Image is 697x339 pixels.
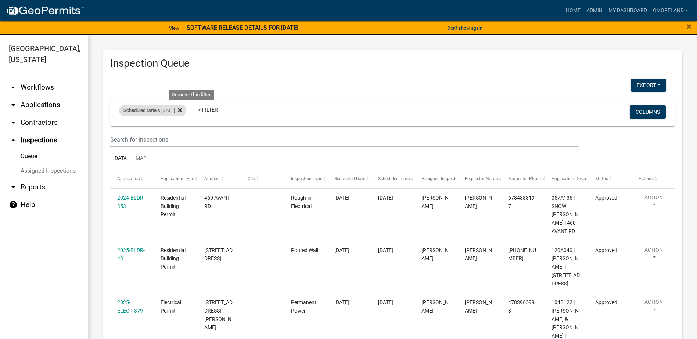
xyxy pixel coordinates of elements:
span: 460 AVANT RD [204,195,230,209]
span: Scheduled Date [123,107,157,113]
button: Columns [630,105,666,119]
span: Approved [595,195,617,201]
datatable-header-cell: Application [110,170,154,188]
i: arrow_drop_down [9,183,18,192]
a: Admin [583,4,606,18]
datatable-header-cell: Requestor Name [458,170,501,188]
span: Requested Date [334,176,365,181]
button: Action [639,298,669,317]
span: Application [117,176,140,181]
span: Poured Wall [291,247,318,253]
strong: SOFTWARE RELEASE DETAILS FOR [DATE] [187,24,298,31]
span: Requestor Name [465,176,498,181]
span: Inspection Type [291,176,322,181]
span: Approved [595,299,617,305]
div: [DATE] [378,246,407,255]
span: 09/08/2025 [334,299,349,305]
datatable-header-cell: Application Description [545,170,588,188]
span: Requestor Phone [508,176,542,181]
div: [DATE] [378,194,407,202]
a: cmoreland [650,4,691,18]
a: + Filter [192,103,224,116]
datatable-header-cell: Actions [632,170,675,188]
div: Remove this filter [169,90,214,100]
span: Scheduled Time [378,176,410,181]
span: Cedrick Moreland [421,195,449,209]
i: arrow_drop_down [9,101,18,109]
button: Close [687,22,691,31]
div: is [DATE] [119,105,186,116]
span: Actions [639,176,654,181]
span: Residential Building Permit [161,247,186,270]
span: City [248,176,255,181]
a: Home [563,4,583,18]
datatable-header-cell: Address [197,170,240,188]
i: help [9,200,18,209]
span: 113 CAROLYN CT [204,299,233,330]
span: Application Type [161,176,194,181]
datatable-header-cell: Inspection Type [284,170,327,188]
div: [DATE] [378,298,407,307]
a: Map [131,147,151,171]
span: Ben Moore [465,299,492,314]
span: Residential Building Permit [161,195,186,218]
datatable-header-cell: Requestor Phone [501,170,545,188]
span: 912-541-1460 [508,247,536,262]
span: 120A040 | TARBUTTON BENJAMIN J III | 83 WEST VIEW WAY [552,247,580,287]
span: 83 WEST VIEW WAY [204,247,233,262]
a: 2025-ELECR-379 [117,299,143,314]
input: Search for inspections [110,132,579,147]
span: 057A135 | SNOW THAYER | 460 AVANT RD [552,195,579,234]
datatable-header-cell: Requested Date [327,170,371,188]
button: Action [639,246,669,265]
h3: Inspection Queue [110,57,675,70]
button: Action [639,194,669,212]
span: Permanent Power [291,299,316,314]
a: View [166,22,182,34]
datatable-header-cell: Assigned Inspector [414,170,458,188]
span: × [687,21,691,32]
datatable-header-cell: Application Type [154,170,197,188]
span: Michele Rivera [421,299,449,314]
span: Status [595,176,608,181]
span: Cedrick Moreland [465,195,492,209]
button: Don't show again [444,22,485,34]
datatable-header-cell: City [241,170,284,188]
a: Data [110,147,131,171]
a: 2024-BLDR-353 [117,195,145,209]
span: Address [204,176,220,181]
i: arrow_drop_up [9,136,18,145]
a: 2025-BLDR-43 [117,247,145,262]
i: arrow_drop_down [9,118,18,127]
span: 4783965998 [508,299,535,314]
span: Cedrick Moreland [421,247,449,262]
span: 09/08/2025 [334,247,349,253]
button: Export [631,79,666,92]
i: arrow_drop_down [9,83,18,92]
a: My Dashboard [606,4,650,18]
span: Rough-in - Electrical [291,195,314,209]
span: Assigned Inspector [421,176,459,181]
span: Approved [595,247,617,253]
span: 6784888197 [508,195,535,209]
span: Application Description [552,176,598,181]
span: Electrical Permit [161,299,181,314]
span: Rusty Ledford [465,247,492,262]
datatable-header-cell: Scheduled Time [371,170,414,188]
datatable-header-cell: Status [588,170,631,188]
span: 09/08/2025 [334,195,349,201]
